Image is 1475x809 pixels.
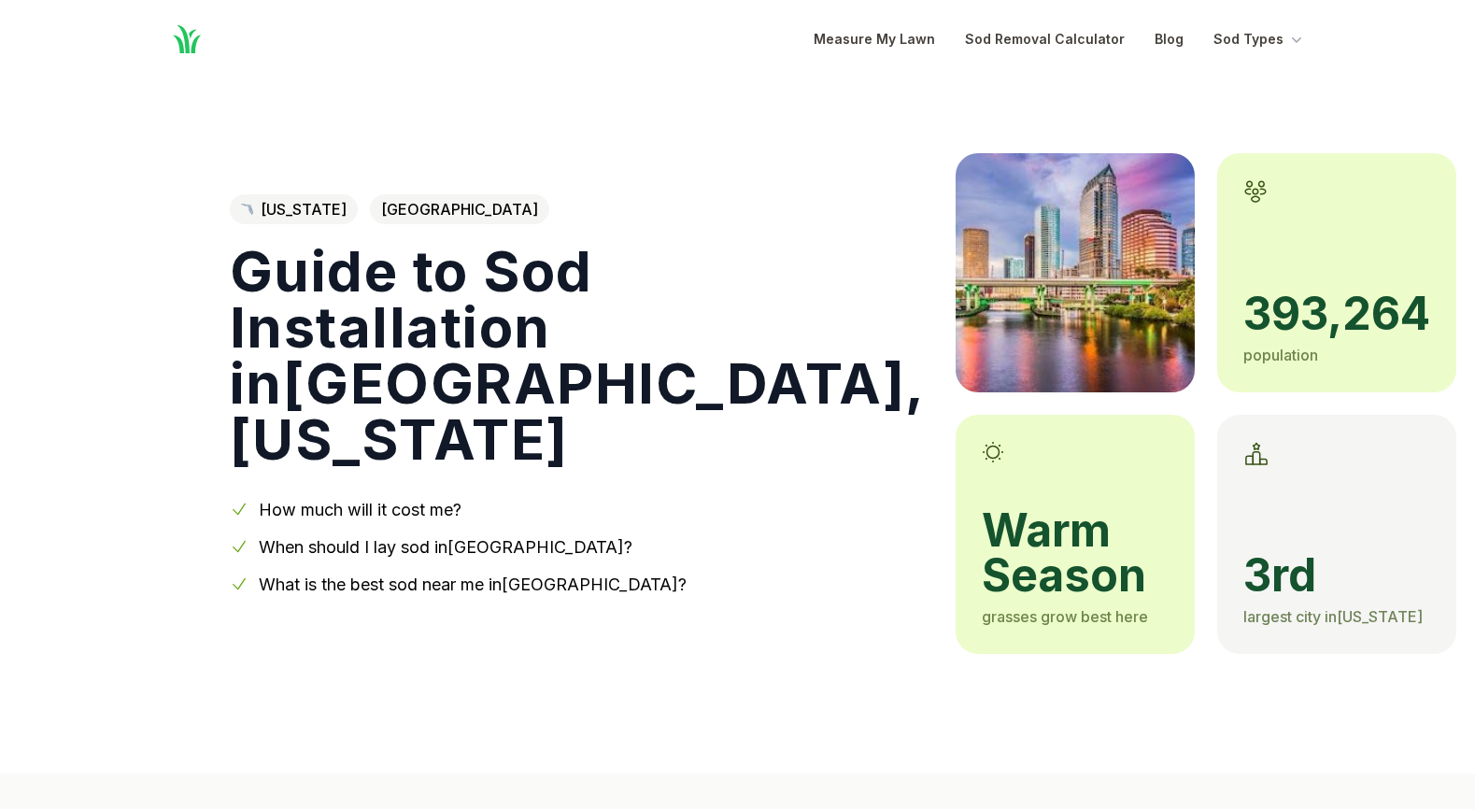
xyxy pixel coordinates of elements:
[370,194,549,224] span: [GEOGRAPHIC_DATA]
[230,194,358,224] a: [US_STATE]
[1243,291,1430,336] span: 393,264
[230,243,926,467] h1: Guide to Sod Installation in [GEOGRAPHIC_DATA] , [US_STATE]
[1243,346,1318,364] span: population
[1243,553,1430,598] span: 3rd
[1213,28,1306,50] button: Sod Types
[956,153,1195,392] img: A picture of Tampa
[982,607,1148,626] span: grasses grow best here
[259,537,632,557] a: When should I lay sod in[GEOGRAPHIC_DATA]?
[1243,607,1423,626] span: largest city in [US_STATE]
[982,508,1169,598] span: warm season
[241,204,253,216] img: Florida state outline
[965,28,1125,50] a: Sod Removal Calculator
[1155,28,1184,50] a: Blog
[259,500,461,519] a: How much will it cost me?
[814,28,935,50] a: Measure My Lawn
[259,575,687,594] a: What is the best sod near me in[GEOGRAPHIC_DATA]?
